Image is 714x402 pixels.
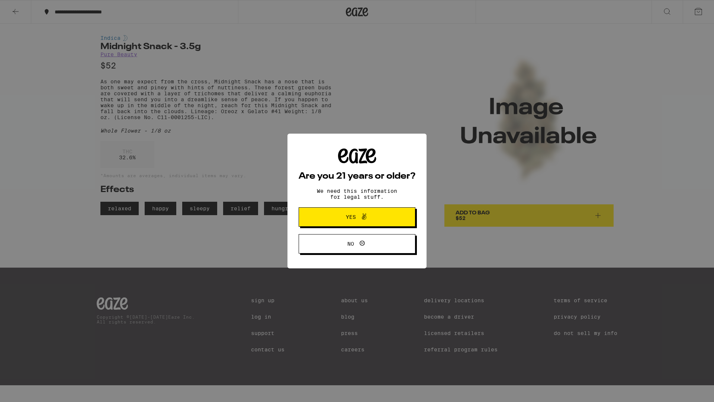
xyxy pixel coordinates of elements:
[299,207,415,227] button: Yes
[299,172,415,181] h2: Are you 21 years or older?
[347,241,354,246] span: No
[346,214,356,220] span: Yes
[311,188,403,200] p: We need this information for legal stuff.
[299,234,415,253] button: No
